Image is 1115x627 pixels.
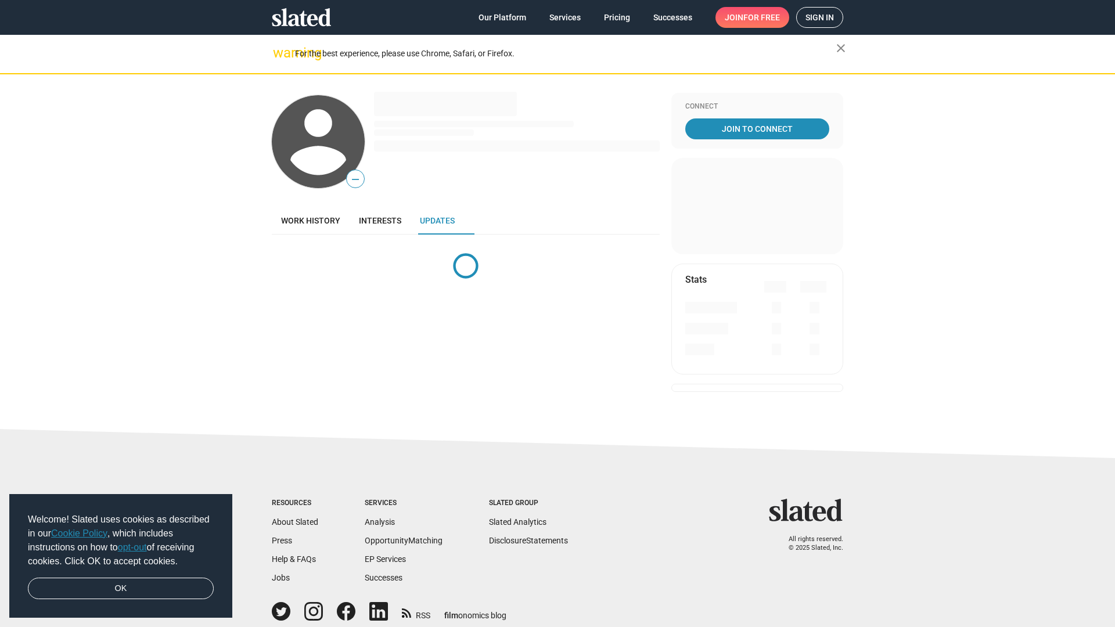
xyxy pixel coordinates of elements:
span: Welcome! Slated uses cookies as described in our , which includes instructions on how to of recei... [28,513,214,568]
mat-icon: warning [273,46,287,60]
a: Joinfor free [715,7,789,28]
span: Our Platform [479,7,526,28]
span: Updates [420,216,455,225]
a: opt-out [118,542,147,552]
a: Successes [644,7,702,28]
span: Pricing [604,7,630,28]
a: Updates [411,207,464,235]
a: Services [540,7,590,28]
a: Sign in [796,7,843,28]
div: cookieconsent [9,494,232,618]
a: dismiss cookie message [28,578,214,600]
span: Work history [281,216,340,225]
span: Services [549,7,581,28]
span: film [444,611,458,620]
a: Join To Connect [685,118,829,139]
a: Jobs [272,573,290,582]
div: Connect [685,102,829,111]
div: For the best experience, please use Chrome, Safari, or Firefox. [295,46,836,62]
a: Help & FAQs [272,554,316,564]
span: Successes [653,7,692,28]
a: OpportunityMatching [365,536,443,545]
a: Successes [365,573,402,582]
a: Our Platform [469,7,535,28]
a: filmonomics blog [444,601,506,621]
a: DisclosureStatements [489,536,568,545]
span: Join [725,7,780,28]
span: Sign in [805,8,834,27]
a: Work history [272,207,350,235]
p: All rights reserved. © 2025 Slated, Inc. [776,535,843,552]
a: Interests [350,207,411,235]
a: Analysis [365,517,395,527]
a: EP Services [365,554,406,564]
div: Services [365,499,443,508]
mat-card-title: Stats [685,273,707,286]
mat-icon: close [834,41,848,55]
span: Join To Connect [688,118,827,139]
span: — [347,172,364,187]
div: Slated Group [489,499,568,508]
span: Interests [359,216,401,225]
a: Press [272,536,292,545]
div: Resources [272,499,318,508]
a: Cookie Policy [51,528,107,538]
a: RSS [402,603,430,621]
a: About Slated [272,517,318,527]
span: for free [743,7,780,28]
a: Slated Analytics [489,517,546,527]
a: Pricing [595,7,639,28]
